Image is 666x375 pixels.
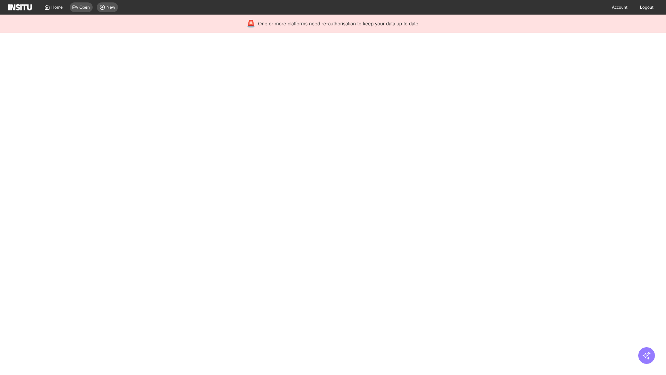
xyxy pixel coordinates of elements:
[247,19,255,28] div: 🚨
[258,20,419,27] span: One or more platforms need re-authorisation to keep your data up to date.
[8,4,32,10] img: Logo
[106,5,115,10] span: New
[79,5,90,10] span: Open
[51,5,63,10] span: Home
